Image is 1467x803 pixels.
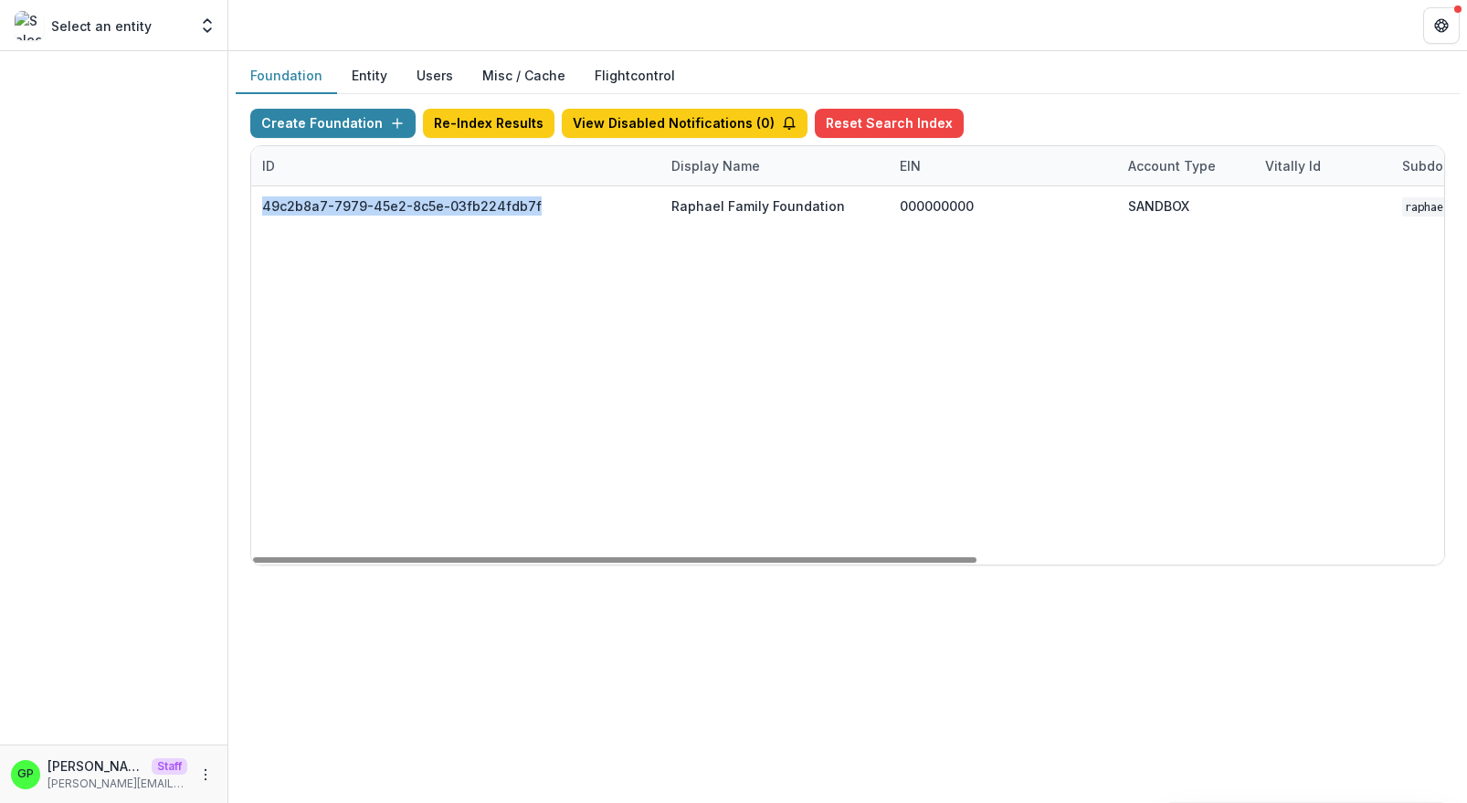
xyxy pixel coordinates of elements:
div: Display Name [660,156,771,175]
div: Display Name [660,146,889,185]
div: EIN [889,146,1117,185]
button: Entity [337,58,402,94]
button: Foundation [236,58,337,94]
div: ID [251,156,286,175]
div: 49c2b8a7-7979-45e2-8c5e-03fb224fdb7f [262,196,542,216]
div: Account Type [1117,156,1227,175]
p: Staff [152,758,187,775]
button: Reset Search Index [815,109,964,138]
p: [PERSON_NAME][EMAIL_ADDRESS][DOMAIN_NAME] [47,776,187,792]
button: Get Help [1423,7,1460,44]
p: Select an entity [51,16,152,36]
div: ID [251,146,660,185]
img: Select an entity [15,11,44,40]
p: [PERSON_NAME] [47,756,144,776]
button: Open entity switcher [195,7,220,44]
button: More [195,764,216,786]
button: Re-Index Results [423,109,554,138]
a: Flightcontrol [595,66,675,85]
div: 000000000 [900,196,974,216]
div: Vitally Id [1254,146,1391,185]
div: Account Type [1117,146,1254,185]
button: Misc / Cache [468,58,580,94]
button: View Disabled Notifications (0) [562,109,807,138]
div: Griffin Perry [17,768,34,780]
button: Create Foundation [250,109,416,138]
div: SANDBOX [1128,196,1189,216]
div: Raphael Family Foundation [671,196,845,216]
div: Vitally Id [1254,156,1332,175]
button: Users [402,58,468,94]
div: EIN [889,156,932,175]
